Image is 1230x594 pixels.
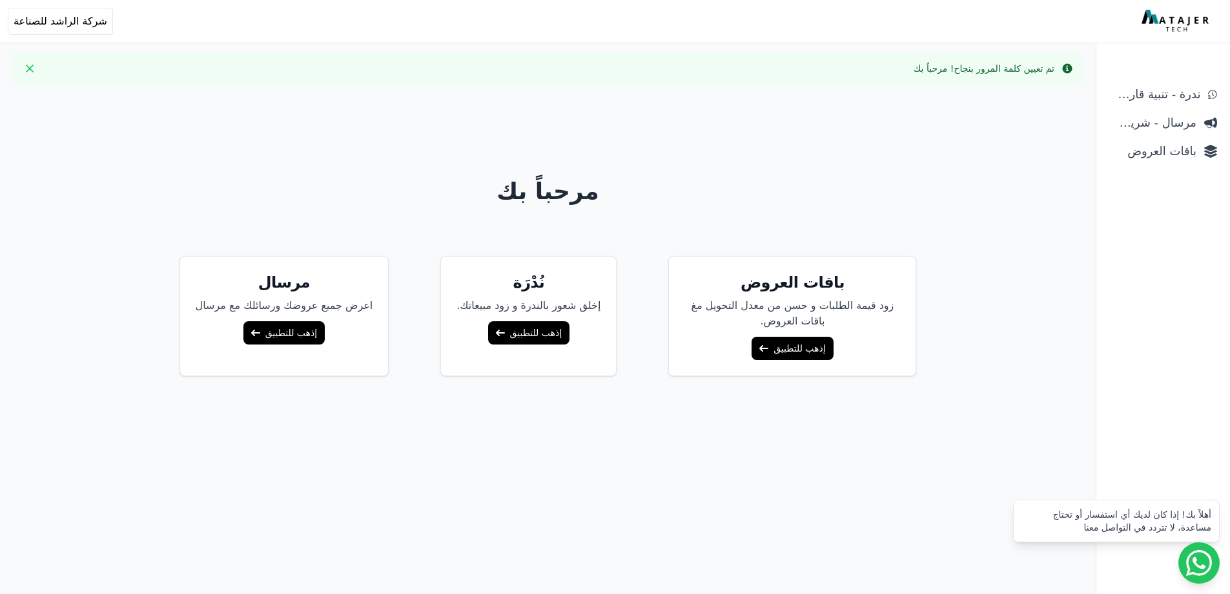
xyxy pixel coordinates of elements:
[752,337,833,360] a: إذهب للتطبيق
[1109,114,1196,132] span: مرسال - شريط دعاية
[684,298,900,329] p: زود قيمة الطلبات و حسن من معدل التحويل مغ باقات العروض.
[196,272,373,293] h5: مرسال
[52,178,1044,204] h1: مرحباً بك
[8,8,113,35] button: شركة الراشد للصناعة
[1021,508,1211,534] div: أهلاً بك! إذا كان لديك أي استفسار أو تحتاج مساعدة، لا تتردد في التواصل معنا
[914,62,1054,75] div: تم تعيين كلمة المرور بنجاح! مرحباً بك
[196,298,373,313] p: اعرض جميع عروضك ورسائلك مع مرسال
[488,321,569,345] a: إذهب للتطبيق
[456,272,600,293] h5: نُدْرَة
[456,298,600,313] p: إخلق شعور بالندرة و زود مبيعاتك.
[1142,10,1212,33] img: MatajerTech Logo
[1109,85,1200,103] span: ندرة - تنبية قارب علي النفاذ
[1109,142,1196,160] span: باقات العروض
[684,272,900,293] h5: باقات العروض
[19,58,40,79] button: Close
[243,321,325,345] a: إذهب للتطبيق
[14,14,107,29] span: شركة الراشد للصناعة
